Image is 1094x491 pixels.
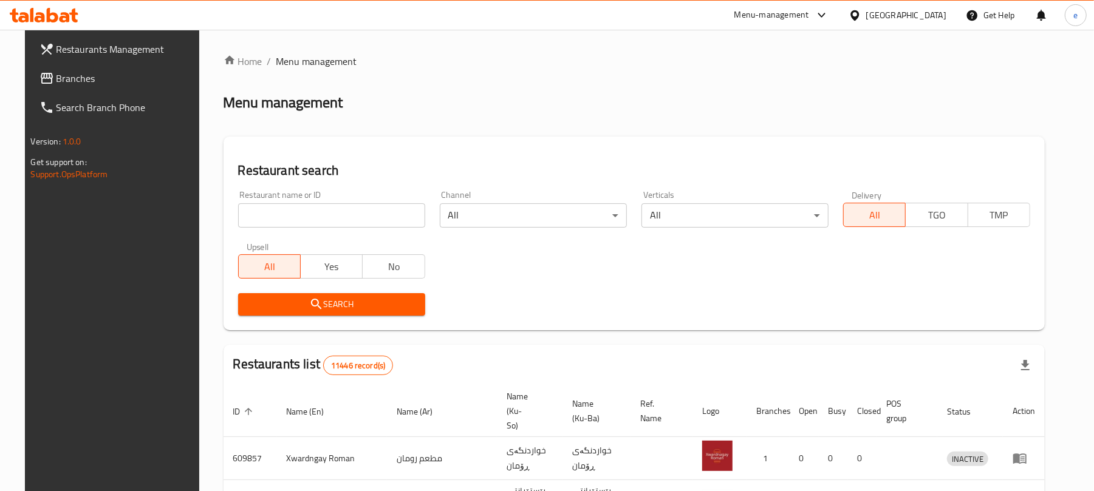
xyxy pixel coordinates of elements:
[843,203,906,227] button: All
[238,203,425,228] input: Search for restaurant name or ID..
[233,355,394,375] h2: Restaurants list
[819,385,848,437] th: Busy
[306,258,358,276] span: Yes
[947,404,986,419] span: Status
[248,297,415,312] span: Search
[819,437,848,480] td: 0
[224,54,1045,69] nav: breadcrumb
[849,206,901,224] span: All
[224,437,277,480] td: 609857
[747,385,790,437] th: Branches
[31,154,87,170] span: Get support on:
[287,404,340,419] span: Name (En)
[276,54,357,69] span: Menu management
[224,54,262,69] a: Home
[1013,451,1035,466] div: Menu
[848,385,877,437] th: Closed
[790,385,819,437] th: Open
[747,437,790,480] td: 1
[692,385,747,437] th: Logo
[911,206,963,224] span: TGO
[63,134,81,149] span: 1.0.0
[1011,351,1040,380] div: Export file
[573,396,617,425] span: Name (Ku-Ba)
[1003,385,1045,437] th: Action
[56,42,198,56] span: Restaurants Management
[947,452,988,466] span: INACTIVE
[324,360,392,371] span: 11446 record(s)
[440,203,627,228] div: All
[238,254,301,279] button: All
[300,254,363,279] button: Yes
[734,8,809,22] div: Menu-management
[866,8,946,22] div: [GEOGRAPHIC_DATA]
[497,437,563,480] td: خواردنگەی ڕۆمان
[238,293,425,316] button: Search
[30,64,208,93] a: Branches
[790,437,819,480] td: 0
[641,396,678,425] span: Ref. Name
[848,437,877,480] td: 0
[397,404,448,419] span: Name (Ar)
[323,356,393,375] div: Total records count
[31,166,108,182] a: Support.OpsPlatform
[56,100,198,115] span: Search Branch Phone
[641,203,829,228] div: All
[887,396,923,425] span: POS group
[31,134,61,149] span: Version:
[852,191,882,199] label: Delivery
[702,441,733,471] img: Xwardngay Roman
[507,389,549,433] span: Name (Ku-So)
[238,161,1030,180] h2: Restaurant search
[224,93,343,112] h2: Menu management
[563,437,631,480] td: خواردنگەی ڕۆمان
[968,203,1030,227] button: TMP
[30,35,208,64] a: Restaurants Management
[244,258,296,276] span: All
[973,206,1025,224] span: TMP
[368,258,420,276] span: No
[56,71,198,86] span: Branches
[362,254,425,279] button: No
[277,437,387,480] td: Xwardngay Roman
[247,242,269,251] label: Upsell
[233,404,256,419] span: ID
[387,437,497,480] td: مطعم رومان
[1073,8,1078,22] span: e
[267,54,272,69] li: /
[905,203,968,227] button: TGO
[30,93,208,122] a: Search Branch Phone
